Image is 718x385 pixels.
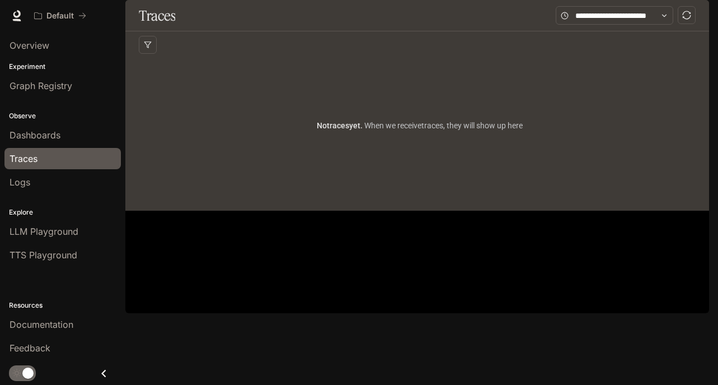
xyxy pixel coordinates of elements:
p: Default [46,11,74,21]
button: All workspaces [29,4,91,27]
span: sync [682,11,691,20]
article: No traces yet. [317,119,523,132]
h1: Traces [139,4,175,27]
span: When we receive traces , they will show up here [363,121,523,130]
